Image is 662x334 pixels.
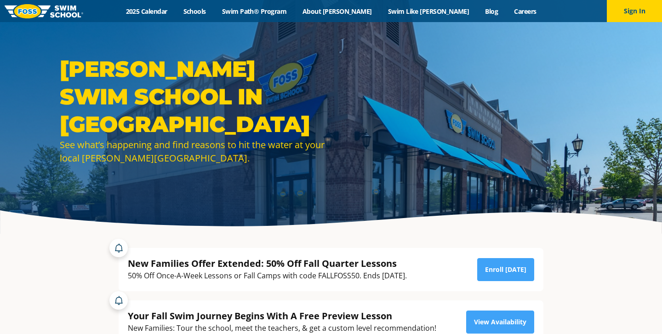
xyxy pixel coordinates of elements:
[477,7,506,16] a: Blog
[466,311,534,334] a: View Availability
[5,4,83,18] img: FOSS Swim School Logo
[60,138,326,165] div: See what’s happening and find reasons to hit the water at your local [PERSON_NAME][GEOGRAPHIC_DATA].
[175,7,214,16] a: Schools
[380,7,477,16] a: Swim Like [PERSON_NAME]
[214,7,294,16] a: Swim Path® Program
[295,7,380,16] a: About [PERSON_NAME]
[128,310,436,322] div: Your Fall Swim Journey Begins With A Free Preview Lesson
[128,270,407,282] div: 50% Off Once-A-Week Lessons or Fall Camps with code FALLFOSS50. Ends [DATE].
[477,258,534,281] a: Enroll [DATE]
[118,7,175,16] a: 2025 Calendar
[60,55,326,138] h1: [PERSON_NAME] Swim School in [GEOGRAPHIC_DATA]
[506,7,544,16] a: Careers
[128,257,407,270] div: New Families Offer Extended: 50% Off Fall Quarter Lessons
